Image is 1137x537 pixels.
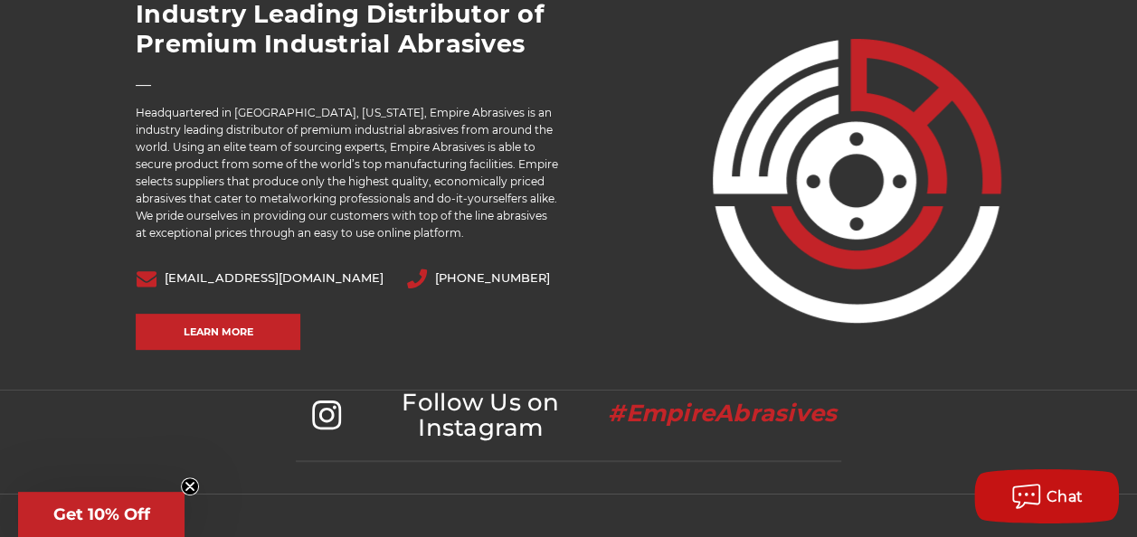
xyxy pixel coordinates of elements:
a: [PHONE_NUMBER] [435,271,550,284]
p: Headquartered in [GEOGRAPHIC_DATA], [US_STATE], Empire Abrasives is an industry leading distribut... [136,104,559,241]
button: Chat [974,469,1119,523]
button: Close teaser [181,477,199,495]
a: Learn More [136,314,300,350]
span: #EmpireAbrasives [608,399,837,428]
a: #EmpireAbrasives [603,400,841,429]
a: [EMAIL_ADDRESS][DOMAIN_NAME] [165,271,384,284]
span: Get 10% Off [53,504,150,524]
span: Chat [1047,488,1084,505]
h2: Follow Us on Instagram [296,390,841,462]
div: Get 10% OffClose teaser [18,492,185,537]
